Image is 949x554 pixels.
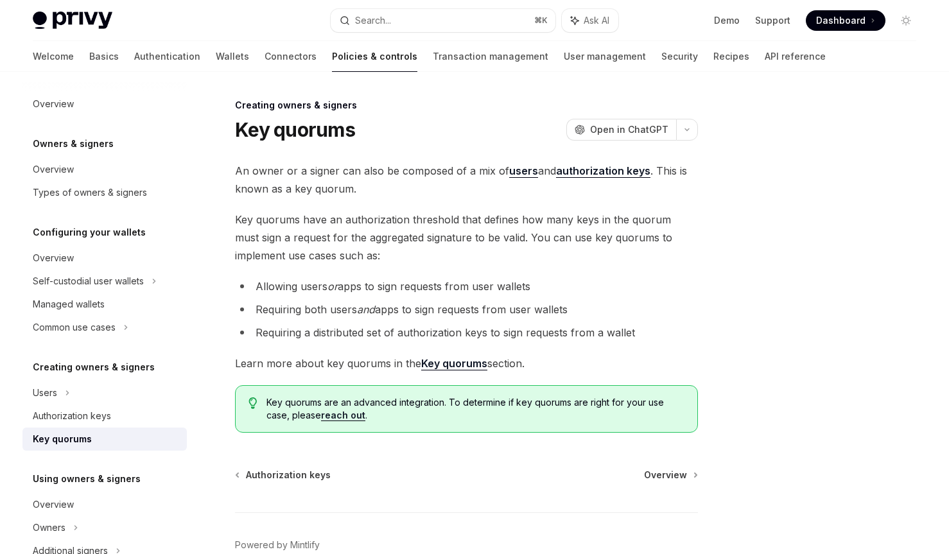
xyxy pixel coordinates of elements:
[332,41,417,72] a: Policies & controls
[33,297,105,312] div: Managed wallets
[235,162,698,198] span: An owner or a signer can also be composed of a mix of and . This is known as a key quorum.
[33,250,74,266] div: Overview
[235,118,355,141] h1: Key quorums
[22,158,187,181] a: Overview
[584,14,609,27] span: Ask AI
[509,164,538,178] a: users
[33,431,92,447] div: Key quorums
[33,225,146,240] h5: Configuring your wallets
[33,162,74,177] div: Overview
[433,41,548,72] a: Transaction management
[33,408,111,424] div: Authorization keys
[562,9,618,32] button: Ask AI
[421,357,487,370] a: Key quorums
[22,493,187,516] a: Overview
[33,273,144,289] div: Self-custodial user wallets
[33,471,141,487] h5: Using owners & signers
[556,164,650,178] a: authorization keys
[755,14,790,27] a: Support
[33,12,112,30] img: light logo
[33,41,74,72] a: Welcome
[327,280,338,293] em: or
[357,303,375,316] em: and
[248,397,257,409] svg: Tip
[331,9,555,32] button: Search...⌘K
[33,497,74,512] div: Overview
[806,10,885,31] a: Dashboard
[33,96,74,112] div: Overview
[33,185,147,200] div: Types of owners & signers
[236,469,331,481] a: Authorization keys
[134,41,200,72] a: Authentication
[216,41,249,72] a: Wallets
[265,41,317,72] a: Connectors
[22,247,187,270] a: Overview
[22,92,187,116] a: Overview
[644,469,697,481] a: Overview
[644,469,687,481] span: Overview
[235,211,698,264] span: Key quorums have an authorization threshold that defines how many keys in the quorum must sign a ...
[33,320,116,335] div: Common use cases
[266,396,684,422] span: Key quorums are an advanced integration. To determine if key quorums are right for your use case,...
[816,14,866,27] span: Dashboard
[765,41,826,72] a: API reference
[235,99,698,112] div: Creating owners & signers
[321,410,365,421] a: reach out
[33,385,57,401] div: Users
[534,15,548,26] span: ⌘ K
[714,14,740,27] a: Demo
[355,13,391,28] div: Search...
[235,539,320,551] a: Powered by Mintlify
[713,41,749,72] a: Recipes
[590,123,668,136] span: Open in ChatGPT
[661,41,698,72] a: Security
[22,404,187,428] a: Authorization keys
[235,324,698,342] li: Requiring a distributed set of authorization keys to sign requests from a wallet
[33,136,114,151] h5: Owners & signers
[235,277,698,295] li: Allowing users apps to sign requests from user wallets
[566,119,676,141] button: Open in ChatGPT
[89,41,119,72] a: Basics
[564,41,646,72] a: User management
[246,469,331,481] span: Authorization keys
[235,354,698,372] span: Learn more about key quorums in the section.
[22,181,187,204] a: Types of owners & signers
[235,300,698,318] li: Requiring both users apps to sign requests from user wallets
[33,359,155,375] h5: Creating owners & signers
[22,293,187,316] a: Managed wallets
[896,10,916,31] button: Toggle dark mode
[421,357,487,370] strong: Key quorums
[33,520,65,535] div: Owners
[22,428,187,451] a: Key quorums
